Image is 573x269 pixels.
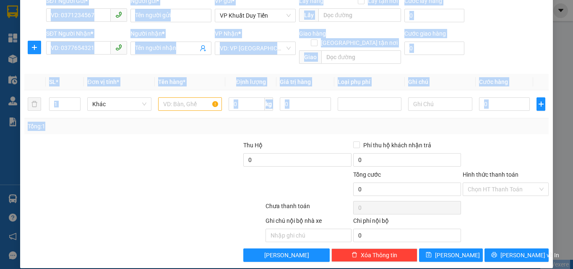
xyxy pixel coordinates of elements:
[243,142,263,149] span: Thu Hộ
[265,201,352,216] div: Chưa thanh toán
[220,9,291,22] span: VP Khuất Duy Tiến
[115,11,122,18] span: phone
[28,122,222,131] div: Tổng: 1
[87,78,119,85] span: Đơn vị tính
[435,251,480,260] span: [PERSON_NAME]
[236,78,266,85] span: Định lượng
[491,252,497,259] span: printer
[299,50,321,64] span: Giao
[404,42,464,55] input: Cước giao hàng
[92,98,146,110] span: Khác
[10,10,52,52] img: logo.jpg
[299,30,326,37] span: Giao hàng
[130,29,211,38] div: Người nhận
[299,8,318,22] span: Lấy
[28,41,41,54] button: plus
[318,8,401,22] input: Dọc đường
[78,21,351,31] li: [PERSON_NAME], [PERSON_NAME]
[404,30,446,37] label: Cước giao hàng
[265,97,273,111] span: kg
[484,248,549,262] button: printer[PERSON_NAME] và In
[353,171,381,178] span: Tổng cước
[266,216,352,229] div: Ghi chú nội bộ nhà xe
[353,216,461,229] div: Chi phí nội bộ
[419,248,483,262] button: save[PERSON_NAME]
[463,171,518,178] label: Hình thức thanh toán
[404,9,464,22] input: Cước lấy hàng
[318,38,401,47] span: [GEOGRAPHIC_DATA] tận nơi
[200,45,206,52] span: user-add
[360,141,435,150] span: Phí thu hộ khách nhận trả
[321,50,401,64] input: Dọc đường
[115,44,122,51] span: phone
[479,78,508,85] span: Cước hàng
[331,248,417,262] button: deleteXóa Thông tin
[408,97,472,111] input: Ghi Chú
[361,251,397,260] span: Xóa Thông tin
[500,251,559,260] span: [PERSON_NAME] và In
[28,44,41,51] span: plus
[46,29,127,38] div: SĐT Người Nhận
[158,97,222,111] input: VD: Bàn, Ghế
[49,78,56,85] span: SL
[280,97,331,111] input: 0
[264,251,309,260] span: [PERSON_NAME]
[78,31,351,42] li: Hotline: 02386655777, 02462925925, 0944789456
[10,61,135,75] b: GỬI : VP Khuất Duy Tiến
[537,101,545,107] span: plus
[266,229,352,242] input: Nhập ghi chú
[352,252,357,259] span: delete
[334,74,405,90] th: Loại phụ phí
[426,252,432,259] span: save
[405,74,475,90] th: Ghi chú
[158,78,185,85] span: Tên hàng
[215,30,238,37] span: VP Nhận
[537,97,545,111] button: plus
[243,248,329,262] button: [PERSON_NAME]
[280,78,311,85] span: Giá trị hàng
[28,97,41,111] button: delete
